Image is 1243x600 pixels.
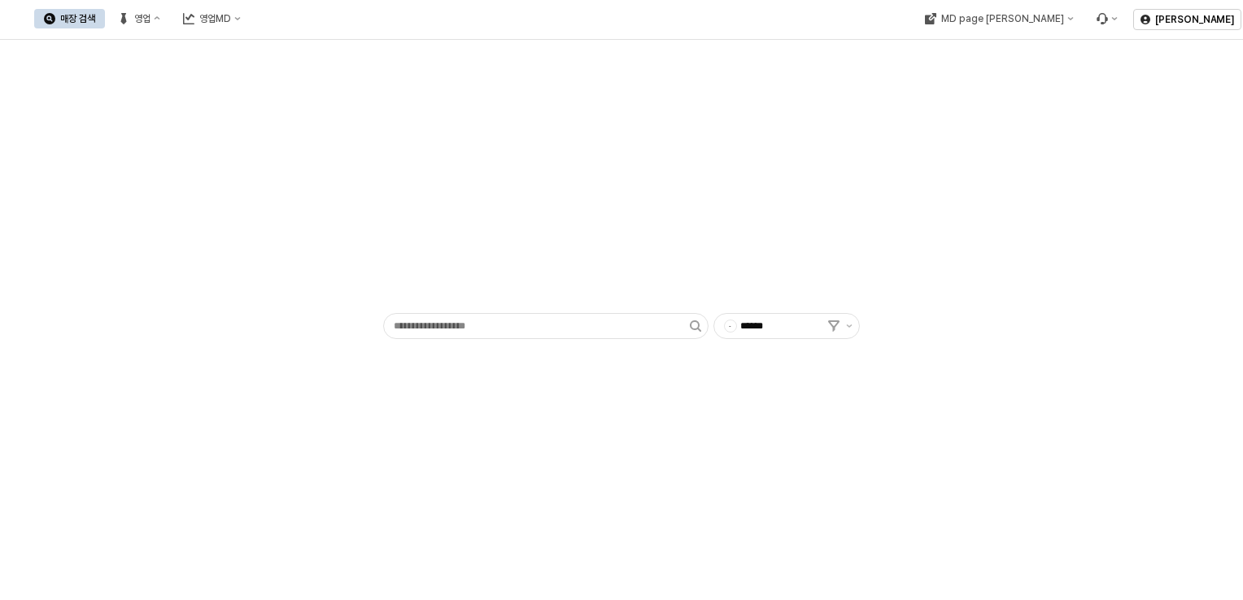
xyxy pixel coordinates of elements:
[134,13,150,24] div: 영업
[840,314,859,338] button: 제안 사항 표시
[60,13,95,24] div: 매장 검색
[1155,13,1234,26] p: [PERSON_NAME]
[34,9,105,28] button: 매장 검색
[914,9,1083,28] div: MD page 이동
[173,9,251,28] button: 영업MD
[1133,9,1241,30] button: [PERSON_NAME]
[914,9,1083,28] button: MD page [PERSON_NAME]
[108,9,170,28] button: 영업
[940,13,1063,24] div: MD page [PERSON_NAME]
[199,13,231,24] div: 영업MD
[1086,9,1127,28] div: Menu item 6
[725,320,736,332] span: -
